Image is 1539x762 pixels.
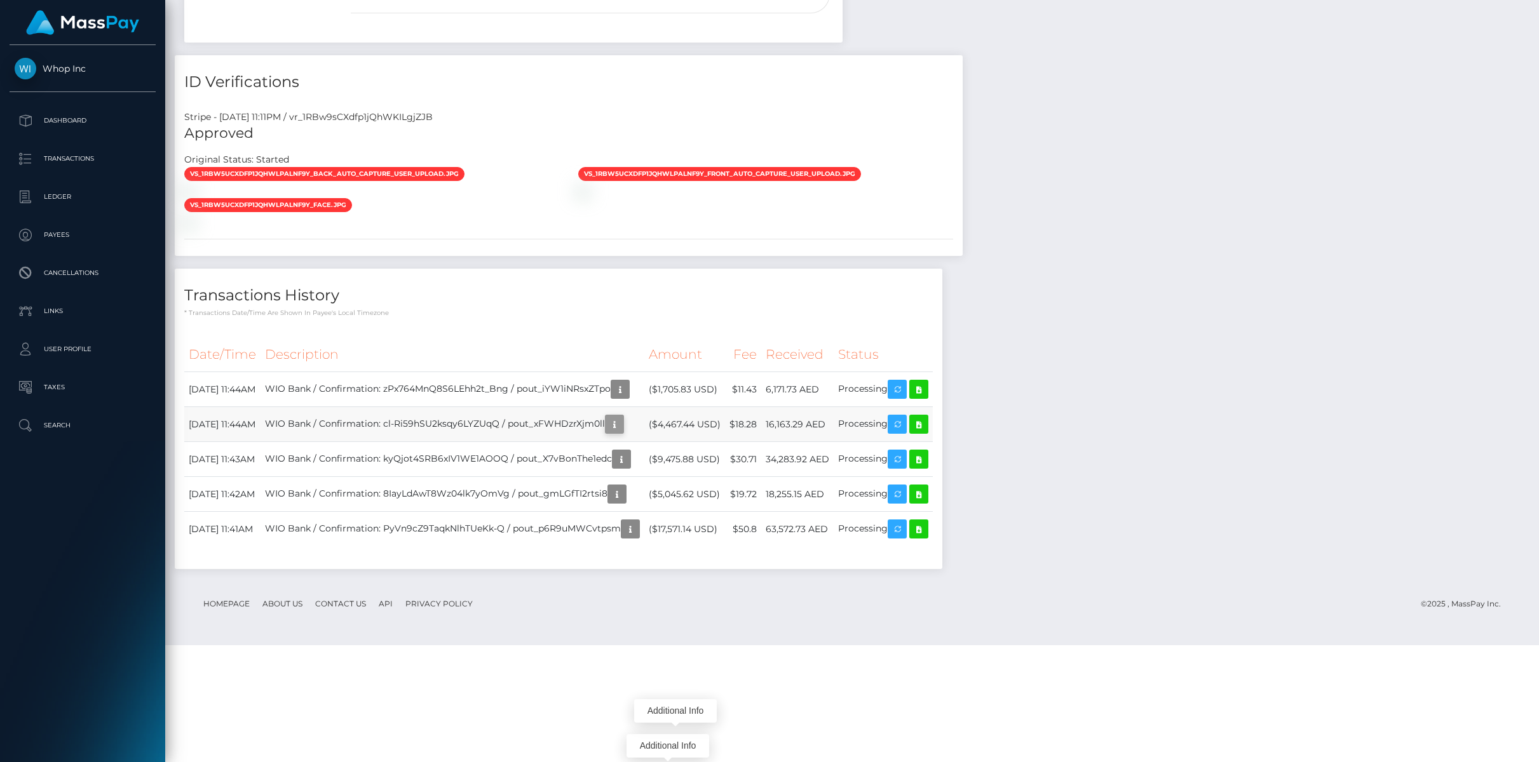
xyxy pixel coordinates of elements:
[644,442,725,477] td: ($9,475.88 USD)
[15,187,151,206] p: Ledger
[10,257,156,289] a: Cancellations
[725,477,761,512] td: $19.72
[15,302,151,321] p: Links
[184,284,933,307] h4: Transactions History
[175,110,963,124] div: Stripe - [DATE] 11:11PM / vr_1RBw9sCXdfp1jQhWKILgjZJB
[261,337,644,372] th: Description
[184,217,194,227] img: vr_1RBw9sCXdfp1jQhWKILgjZJBfile_1RBw9jCXdfp1jQhWFMsbhJ6I
[184,198,352,212] span: vs_1RBw5UCXdfp1jQhWlPALNf9Y_face.jpg
[15,416,151,435] p: Search
[1421,597,1510,611] div: © 2025 , MassPay Inc.
[184,337,261,372] th: Date/Time
[834,442,933,477] td: Processing
[644,512,725,547] td: ($17,571.14 USD)
[644,337,725,372] th: Amount
[834,512,933,547] td: Processing
[10,410,156,441] a: Search
[184,71,953,93] h4: ID Verifications
[644,407,725,442] td: ($4,467.44 USD)
[761,407,834,442] td: 16,163.29 AED
[184,186,194,196] img: vr_1RBw9sCXdfp1jQhWKILgjZJBfile_1RBw9ICXdfp1jQhWAs5anD0f
[184,308,933,317] p: * Transactions date/time are shown in payee's local timezone
[184,372,261,407] td: [DATE] 11:44AM
[725,442,761,477] td: $30.71
[184,154,289,165] h7: Original Status: Started
[26,10,139,35] img: MassPay Logo
[834,477,933,512] td: Processing
[627,734,709,758] div: Additional Info
[261,407,644,442] td: WIO Bank / Confirmation: cl-Ri59hSU2ksqy6LYZUqQ / pout_xFWHDzrXjm0ll
[761,442,834,477] td: 34,283.92 AED
[761,337,834,372] th: Received
[761,477,834,512] td: 18,255.15 AED
[15,340,151,359] p: User Profile
[834,372,933,407] td: Processing
[15,58,36,79] img: Whop Inc
[184,512,261,547] td: [DATE] 11:41AM
[634,699,717,723] div: Additional Info
[10,295,156,327] a: Links
[644,477,725,512] td: ($5,045.62 USD)
[834,337,933,372] th: Status
[261,442,644,477] td: WIO Bank / Confirmation: kyQjot4SRB6xIV1WE1AOOQ / pout_X7vBonThe1edc
[725,372,761,407] td: $11.43
[10,63,156,74] span: Whop Inc
[761,372,834,407] td: 6,171.73 AED
[374,594,398,613] a: API
[725,407,761,442] td: $18.28
[184,407,261,442] td: [DATE] 11:44AM
[10,181,156,213] a: Ledger
[834,407,933,442] td: Processing
[10,333,156,365] a: User Profile
[261,372,644,407] td: WIO Bank / Confirmation: zPx764MnQ8S6LEhh2t_Bng / pout_iYW1iNRsxZTpo
[184,167,464,181] span: vs_1RBw5UCXdfp1jQhWlPALNf9Y_back_auto_capture_user_upload.jpg
[184,477,261,512] td: [DATE] 11:42AM
[15,225,151,244] p: Payees
[184,124,953,144] h5: Approved
[198,594,255,613] a: Homepage
[15,111,151,130] p: Dashboard
[761,512,834,547] td: 63,572.73 AED
[578,186,588,196] img: vr_1RBw9sCXdfp1jQhWKILgjZJBfile_1RBw90CXdfp1jQhWXNNZNtdb
[261,512,644,547] td: WIO Bank / Confirmation: PyVn9cZ9TaqkNlhTUeKk-Q / pout_p6R9uMWCvtpsm
[725,337,761,372] th: Fee
[644,372,725,407] td: ($1,705.83 USD)
[310,594,371,613] a: Contact Us
[15,149,151,168] p: Transactions
[725,512,761,547] td: $50.8
[15,264,151,283] p: Cancellations
[257,594,308,613] a: About Us
[184,442,261,477] td: [DATE] 11:43AM
[15,378,151,397] p: Taxes
[261,477,644,512] td: WIO Bank / Confirmation: 8IayLdAwT8Wz04lk7yOmVg / pout_gmLGfTI2rtsi8
[578,167,861,181] span: vs_1RBw5UCXdfp1jQhWlPALNf9Y_front_auto_capture_user_upload.jpg
[10,219,156,251] a: Payees
[10,105,156,137] a: Dashboard
[400,594,478,613] a: Privacy Policy
[10,371,156,403] a: Taxes
[10,143,156,175] a: Transactions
